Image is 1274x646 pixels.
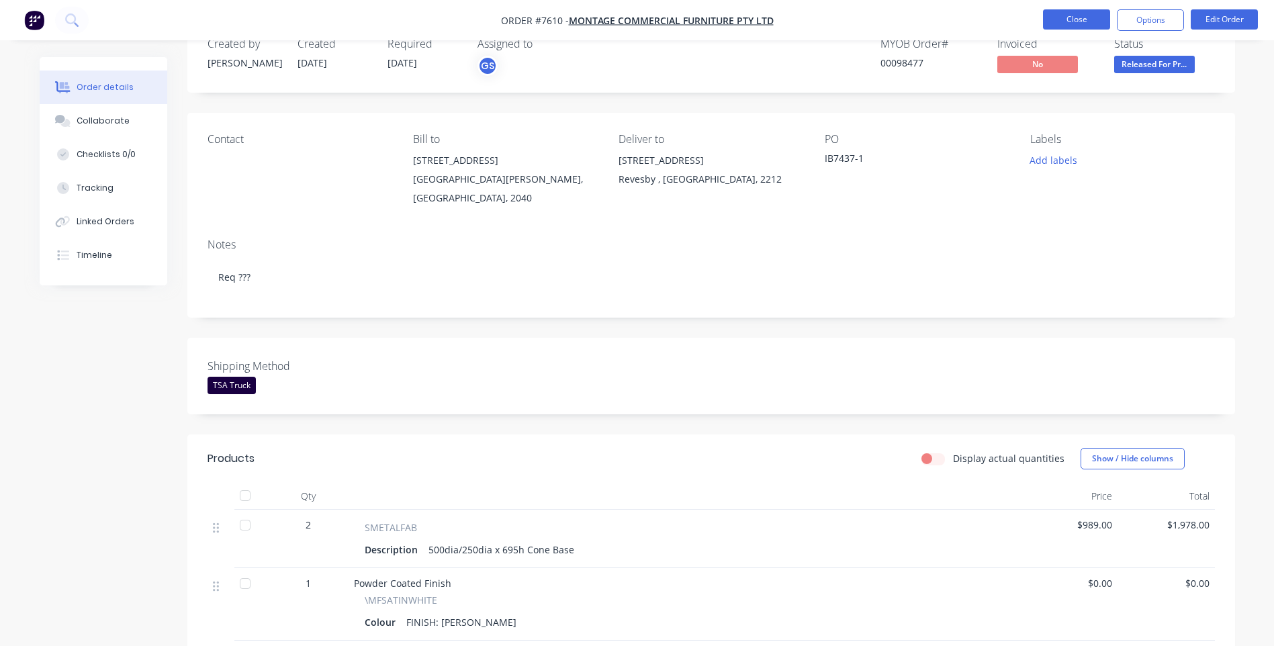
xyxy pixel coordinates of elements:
[825,133,1009,146] div: PO
[997,56,1078,73] span: No
[569,14,774,27] a: Montage Commercial Furniture Pty Ltd
[1117,9,1184,31] button: Options
[40,205,167,238] button: Linked Orders
[1026,576,1112,590] span: $0.00
[423,540,580,559] div: 500dia/250dia x 695h Cone Base
[208,257,1215,297] div: Req ???
[40,238,167,272] button: Timeline
[413,170,597,207] div: [GEOGRAPHIC_DATA][PERSON_NAME], [GEOGRAPHIC_DATA], 2040
[1114,56,1195,76] button: Released For Pr...
[401,612,522,632] div: FINISH: [PERSON_NAME]
[77,81,134,93] div: Order details
[77,148,136,160] div: Checklists 0/0
[1114,56,1195,73] span: Released For Pr...
[388,38,461,50] div: Required
[501,14,569,27] span: Order #7610 -
[1030,133,1214,146] div: Labels
[413,151,597,207] div: [STREET_ADDRESS][GEOGRAPHIC_DATA][PERSON_NAME], [GEOGRAPHIC_DATA], 2040
[619,151,803,194] div: [STREET_ADDRESS]Revesby , [GEOGRAPHIC_DATA], 2212
[1114,38,1215,50] div: Status
[619,151,803,170] div: [STREET_ADDRESS]
[365,520,417,535] span: SMETALFAB
[1020,483,1118,510] div: Price
[208,238,1215,251] div: Notes
[77,115,130,127] div: Collaborate
[1123,518,1210,532] span: $1,978.00
[365,612,401,632] div: Colour
[77,249,112,261] div: Timeline
[40,104,167,138] button: Collaborate
[825,151,993,170] div: IB7437-1
[1118,483,1215,510] div: Total
[880,38,981,50] div: MYOB Order #
[208,38,281,50] div: Created by
[1026,518,1112,532] span: $989.00
[40,138,167,171] button: Checklists 0/0
[208,56,281,70] div: [PERSON_NAME]
[24,10,44,30] img: Factory
[306,576,311,590] span: 1
[208,451,255,467] div: Products
[40,71,167,104] button: Order details
[298,56,327,69] span: [DATE]
[77,182,113,194] div: Tracking
[1043,9,1110,30] button: Close
[413,151,597,170] div: [STREET_ADDRESS]
[413,133,597,146] div: Bill to
[953,451,1064,465] label: Display actual quantities
[997,38,1098,50] div: Invoiced
[477,38,612,50] div: Assigned to
[365,593,437,607] span: \MFSATINWHITE
[388,56,417,69] span: [DATE]
[1191,9,1258,30] button: Edit Order
[1081,448,1185,469] button: Show / Hide columns
[619,170,803,189] div: Revesby , [GEOGRAPHIC_DATA], 2212
[1023,151,1085,169] button: Add labels
[1123,576,1210,590] span: $0.00
[880,56,981,70] div: 00098477
[208,133,392,146] div: Contact
[298,38,371,50] div: Created
[40,171,167,205] button: Tracking
[477,56,498,76] button: GS
[268,483,349,510] div: Qty
[208,377,256,394] div: TSA Truck
[365,540,423,559] div: Description
[306,518,311,532] span: 2
[354,577,451,590] span: Powder Coated Finish
[619,133,803,146] div: Deliver to
[208,358,375,374] label: Shipping Method
[77,216,134,228] div: Linked Orders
